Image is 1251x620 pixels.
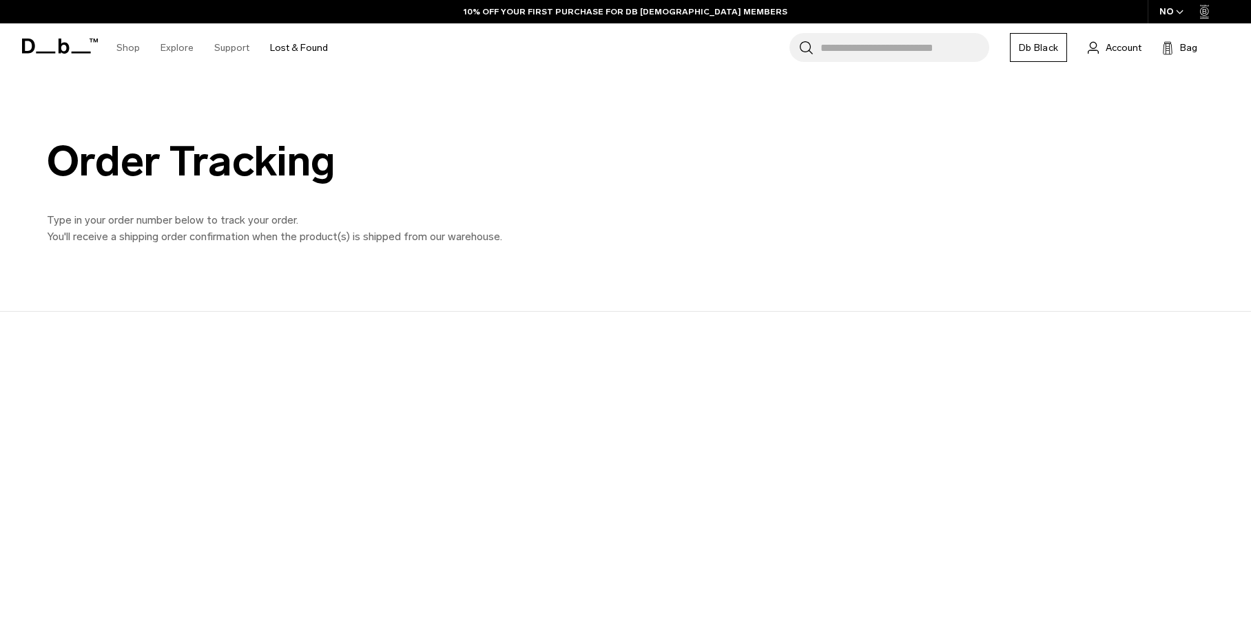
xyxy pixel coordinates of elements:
span: Account [1106,41,1141,55]
nav: Main Navigation [106,23,338,72]
p: Type in your order number below to track your order. You'll receive a shipping order confirmation... [47,212,667,245]
a: Account [1088,39,1141,56]
div: Order Tracking [47,138,667,184]
span: Bag [1180,41,1197,55]
a: Support [214,23,249,72]
a: 10% OFF YOUR FIRST PURCHASE FOR DB [DEMOGRAPHIC_DATA] MEMBERS [464,6,787,18]
a: Shop [116,23,140,72]
a: Explore [161,23,194,72]
a: Db Black [1010,33,1067,62]
a: Lost & Found [270,23,328,72]
button: Bag [1162,39,1197,56]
